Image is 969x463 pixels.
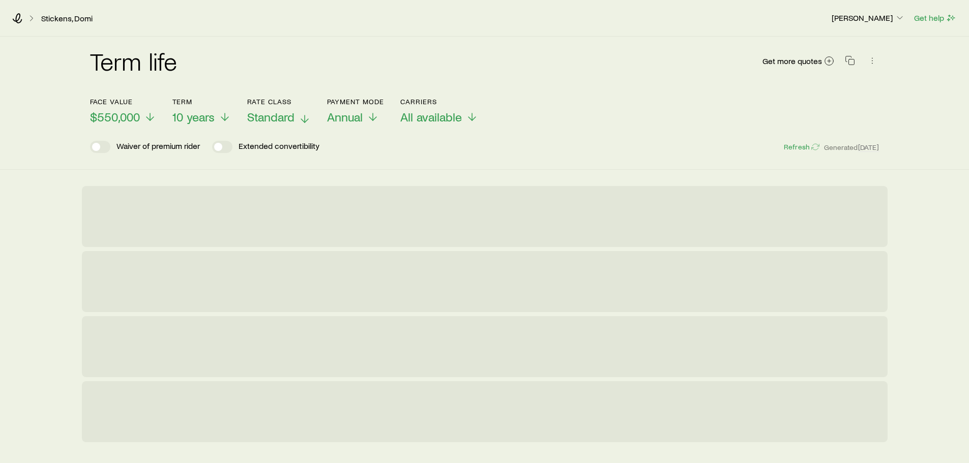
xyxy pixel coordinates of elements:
[247,98,311,106] p: Rate Class
[832,13,905,23] p: [PERSON_NAME]
[400,98,478,106] p: Carriers
[824,143,879,152] span: Generated
[247,110,295,124] span: Standard
[247,98,311,125] button: Rate ClassStandard
[831,12,905,24] button: [PERSON_NAME]
[90,98,156,125] button: Face value$550,000
[41,14,93,23] a: Stickens, Domi
[172,98,231,106] p: Term
[783,142,820,152] button: Refresh
[400,98,478,125] button: CarriersAll available
[90,98,156,106] p: Face value
[327,98,385,125] button: Payment ModeAnnual
[239,141,319,153] p: Extended convertibility
[172,110,215,124] span: 10 years
[172,98,231,125] button: Term10 years
[914,12,957,24] button: Get help
[116,141,200,153] p: Waiver of premium rider
[90,110,140,124] span: $550,000
[327,110,363,124] span: Annual
[762,57,822,65] span: Get more quotes
[327,98,385,106] p: Payment Mode
[762,55,835,67] a: Get more quotes
[400,110,462,124] span: All available
[858,143,879,152] span: [DATE]
[90,49,178,73] h2: Term life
